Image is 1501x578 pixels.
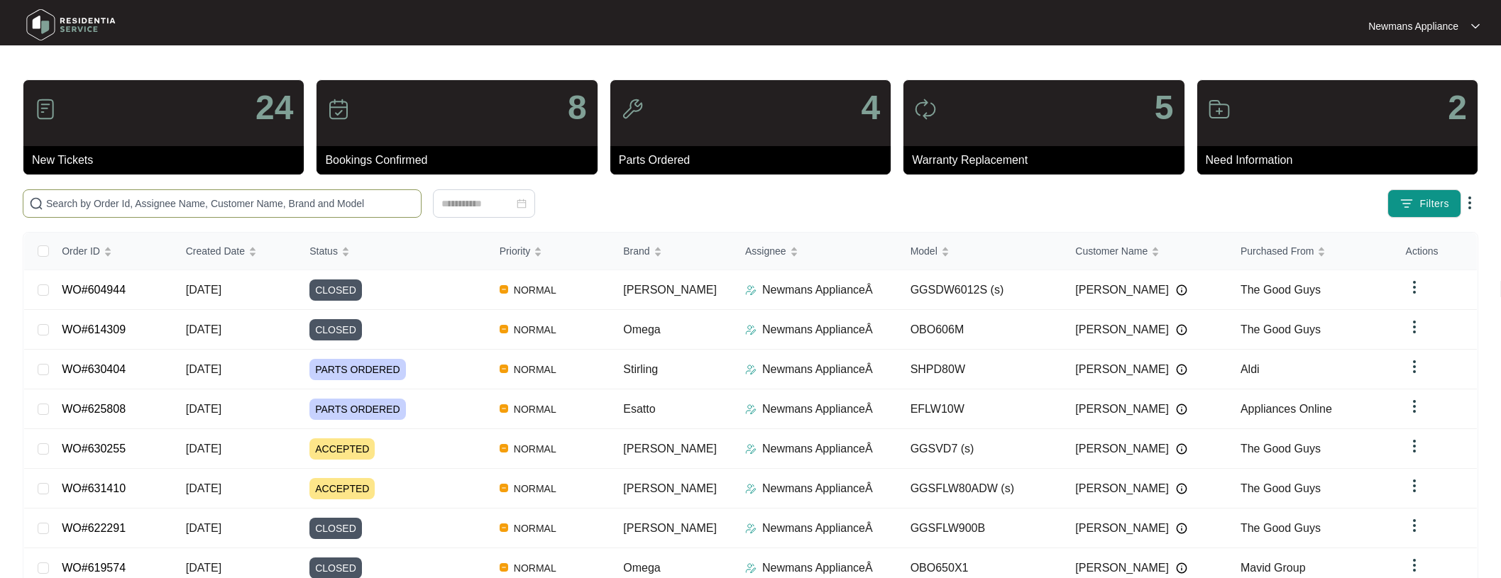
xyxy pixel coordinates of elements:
span: Omega [623,323,660,335]
p: 5 [1155,91,1174,125]
a: WO#625808 [62,403,126,415]
th: Customer Name [1064,233,1229,270]
span: NORMAL [508,560,562,577]
span: Status [309,243,338,259]
span: The Good Guys [1241,482,1321,494]
img: Assigner Icon [745,562,757,574]
span: Stirling [623,363,658,375]
td: OBO606M [899,310,1065,350]
span: CLOSED [309,279,362,301]
span: [PERSON_NAME] [1075,480,1169,497]
p: Newmans ApplianceÂ [762,520,873,537]
img: icon [327,98,350,121]
span: Omega [623,562,660,574]
span: [DATE] [186,284,221,296]
img: icon [1208,98,1231,121]
span: [PERSON_NAME] [1075,361,1169,378]
span: [PERSON_NAME] [1075,520,1169,537]
img: Info icon [1176,404,1187,415]
td: GGSFLW900B [899,508,1065,548]
span: [DATE] [186,363,221,375]
img: icon [621,98,644,121]
span: Brand [623,243,649,259]
a: WO#619574 [62,562,126,574]
img: dropdown arrow [1406,557,1423,574]
img: Assigner Icon [745,443,757,455]
a: WO#631410 [62,482,126,494]
p: 2 [1448,91,1467,125]
p: 8 [568,91,587,125]
img: Info icon [1176,284,1187,296]
img: dropdown arrow [1406,398,1423,415]
span: Order ID [62,243,100,259]
span: NORMAL [508,321,562,338]
img: Info icon [1176,483,1187,494]
p: Newmans ApplianceÂ [762,560,873,577]
span: [PERSON_NAME] [623,522,717,534]
img: Assigner Icon [745,324,757,335]
img: Info icon [1176,443,1187,455]
img: Vercel Logo [500,523,508,532]
img: Vercel Logo [500,444,508,452]
th: Actions [1395,233,1477,270]
span: [DATE] [186,403,221,415]
img: Info icon [1176,523,1187,534]
td: GGSDW6012S (s) [899,270,1065,310]
img: dropdown arrow [1406,517,1423,534]
span: [PERSON_NAME] [623,482,717,494]
span: Model [911,243,938,259]
span: [DATE] [186,562,221,574]
span: The Good Guys [1241,284,1321,296]
span: Filters [1419,196,1449,211]
img: Info icon [1176,324,1187,335]
span: [PERSON_NAME] [1075,401,1169,418]
th: Order ID [50,233,175,270]
th: Model [899,233,1065,270]
td: SHPD80W [899,350,1065,389]
th: Priority [488,233,612,270]
span: [PERSON_NAME] [623,443,717,455]
span: [DATE] [186,323,221,335]
img: filter icon [1400,196,1414,211]
a: WO#630255 [62,443,126,455]
span: [PERSON_NAME] [623,284,717,296]
p: Newmans ApplianceÂ [762,321,873,338]
img: Assigner Icon [745,404,757,415]
span: NORMAL [508,361,562,378]
img: dropdown arrow [1461,194,1478,211]
span: PARTS ORDERED [309,359,405,380]
td: GGSFLW80ADW (s) [899,469,1065,508]
img: Vercel Logo [500,285,508,294]
span: [PERSON_NAME] [1075,321,1169,338]
img: Vercel Logo [500,404,508,413]
th: Brand [612,233,734,270]
td: GGSVD7 (s) [899,429,1065,469]
span: NORMAL [508,440,562,457]
th: Created Date [175,233,299,270]
img: Vercel Logo [500,563,508,572]
img: Assigner Icon [745,523,757,534]
img: Vercel Logo [500,365,508,373]
span: Purchased From [1241,243,1314,259]
img: icon [34,98,57,121]
span: [DATE] [186,522,221,534]
p: Newmans ApplianceÂ [762,480,873,497]
span: NORMAL [508,520,562,537]
span: NORMAL [508,282,562,299]
img: dropdown arrow [1406,358,1423,375]
img: Assigner Icon [745,284,757,296]
img: dropdown arrow [1406,438,1423,455]
span: The Good Guys [1241,323,1321,335]
p: Newmans ApplianceÂ [762,440,873,457]
span: The Good Guys [1241,522,1321,534]
img: dropdown arrow [1406,318,1423,335]
p: 24 [255,91,293,125]
img: Assigner Icon [745,483,757,494]
th: Status [298,233,488,270]
a: WO#604944 [62,284,126,296]
span: Appliances Online [1241,403,1332,415]
img: search-icon [29,196,43,211]
a: WO#614309 [62,323,126,335]
th: Purchased From [1229,233,1395,270]
a: WO#630404 [62,363,126,375]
